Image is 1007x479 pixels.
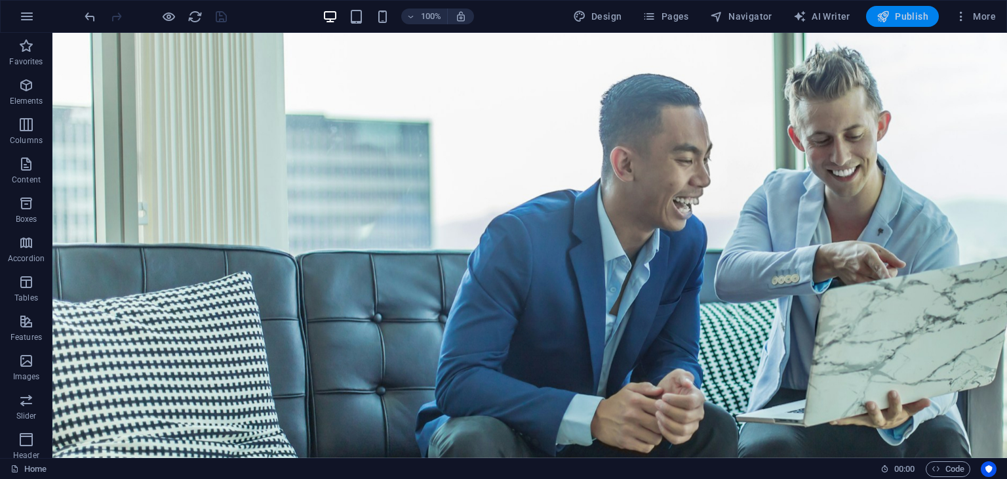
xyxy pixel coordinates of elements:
[16,214,37,224] p: Boxes
[981,461,997,477] button: Usercentrics
[573,10,622,23] span: Design
[710,10,772,23] span: Navigator
[13,450,39,461] p: Header
[949,6,1001,27] button: More
[16,411,37,421] p: Slider
[932,461,964,477] span: Code
[83,9,98,24] i: Undo: Change pages (Ctrl+Z)
[642,10,688,23] span: Pages
[14,293,38,303] p: Tables
[926,461,970,477] button: Code
[9,56,43,67] p: Favorites
[10,461,47,477] a: Click to cancel selection. Double-click to open Pages
[568,6,627,27] button: Design
[894,461,915,477] span: 00 00
[401,9,448,24] button: 100%
[161,9,176,24] button: Click here to leave preview mode and continue editing
[866,6,939,27] button: Publish
[788,6,856,27] button: AI Writer
[793,10,850,23] span: AI Writer
[13,371,40,382] p: Images
[637,6,694,27] button: Pages
[10,332,42,343] p: Features
[705,6,778,27] button: Navigator
[421,9,442,24] h6: 100%
[8,253,45,264] p: Accordion
[12,175,41,185] p: Content
[10,96,43,106] p: Elements
[877,10,928,23] span: Publish
[188,9,203,24] i: Reload page
[880,461,915,477] h6: Session time
[903,464,905,474] span: :
[82,9,98,24] button: undo
[955,10,996,23] span: More
[187,9,203,24] button: reload
[455,10,467,22] i: On resize automatically adjust zoom level to fit chosen device.
[10,135,43,146] p: Columns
